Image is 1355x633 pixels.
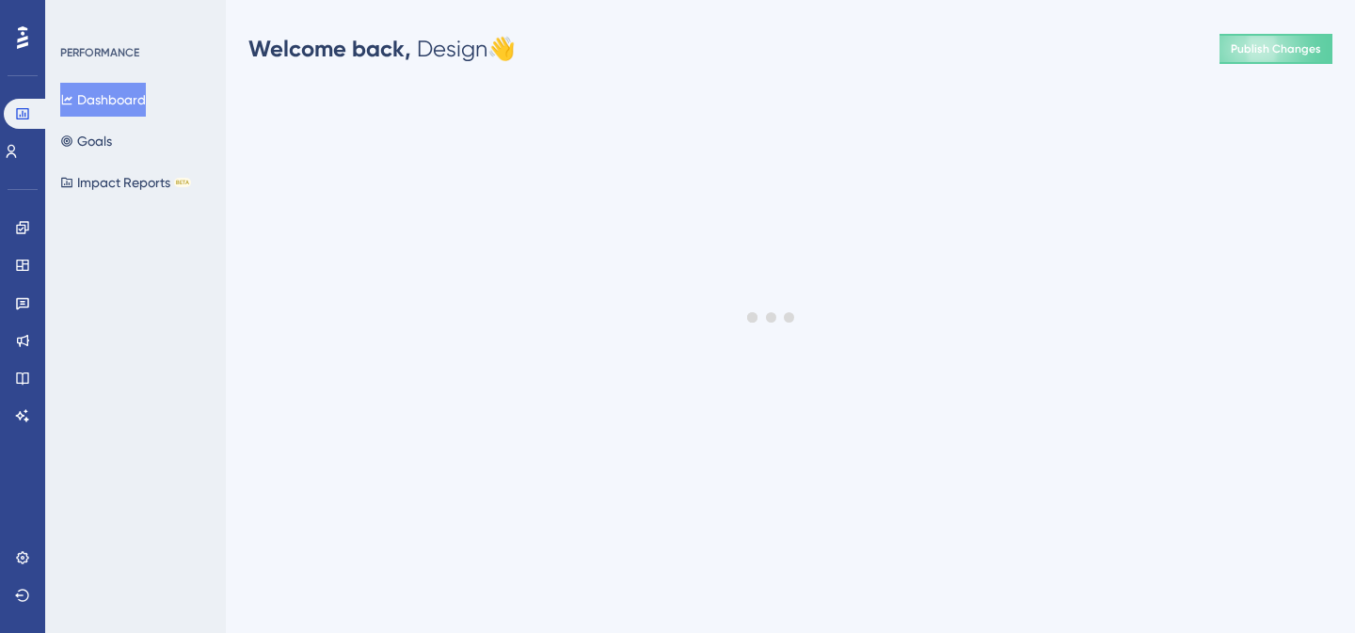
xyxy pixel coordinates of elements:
[60,83,146,117] button: Dashboard
[60,45,139,60] div: PERFORMANCE
[248,34,516,64] div: Design 👋
[60,166,191,199] button: Impact ReportsBETA
[60,124,112,158] button: Goals
[1219,34,1332,64] button: Publish Changes
[174,178,191,187] div: BETA
[248,35,411,62] span: Welcome back,
[1231,41,1321,56] span: Publish Changes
